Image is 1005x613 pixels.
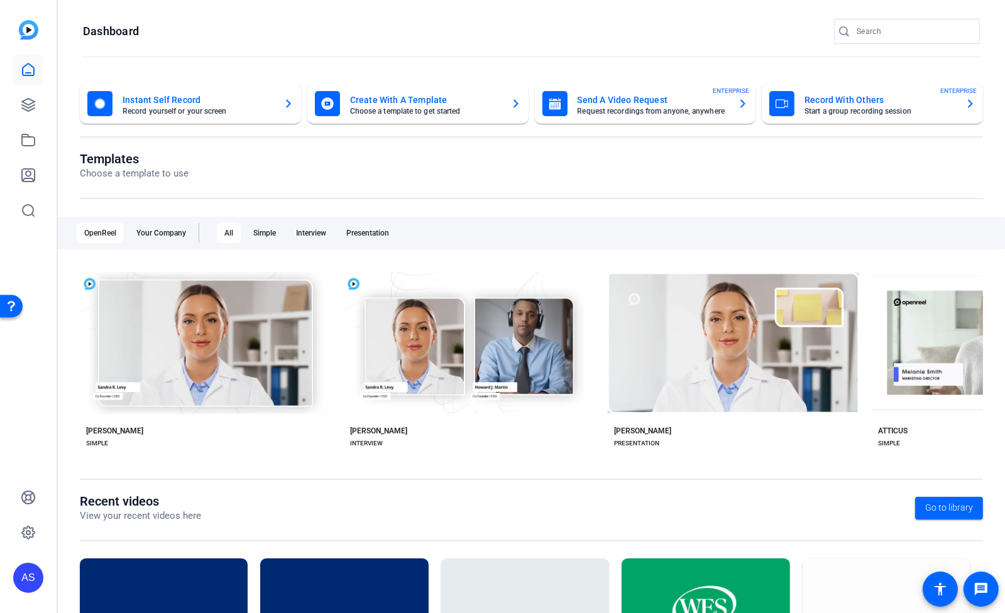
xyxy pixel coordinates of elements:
p: View your recent videos here [80,509,201,523]
div: ATTICUS [878,426,908,436]
div: AS [13,563,43,593]
div: [PERSON_NAME] [614,426,671,436]
mat-card-title: Instant Self Record [123,92,273,107]
div: SIMPLE [878,438,900,448]
div: SIMPLE [86,438,108,448]
div: [PERSON_NAME] [86,426,143,436]
button: Send A Video RequestRequest recordings from anyone, anywhereENTERPRISE [535,84,756,124]
mat-card-subtitle: Start a group recording session [805,107,955,115]
span: Go to library [925,501,973,514]
span: ENTERPRISE [713,86,749,95]
span: ENTERPRISE [940,86,977,95]
h1: Dashboard [83,24,139,39]
input: Search [857,24,970,39]
mat-card-title: Record With Others [805,92,955,107]
mat-icon: message [974,582,989,597]
div: INTERVIEW [350,438,383,448]
mat-card-subtitle: Choose a template to get started [350,107,501,115]
p: Choose a template to use [80,166,189,181]
button: Record With OthersStart a group recording sessionENTERPRISE [762,84,983,124]
h1: Templates [80,151,189,166]
mat-card-subtitle: Record yourself or your screen [123,107,273,115]
img: blue-gradient.svg [19,20,38,40]
a: Go to library [915,497,983,519]
div: Simple [246,223,283,243]
button: Create With A TemplateChoose a template to get started [307,84,529,124]
div: Your Company [129,223,194,243]
h1: Recent videos [80,494,201,509]
div: Presentation [339,223,397,243]
mat-card-title: Create With A Template [350,92,501,107]
mat-icon: accessibility [933,582,948,597]
div: PRESENTATION [614,438,659,448]
div: Interview [288,223,334,243]
mat-card-subtitle: Request recordings from anyone, anywhere [578,107,728,115]
div: OpenReel [77,223,124,243]
button: Instant Self RecordRecord yourself or your screen [80,84,301,124]
mat-card-title: Send A Video Request [578,92,728,107]
div: All [217,223,241,243]
div: [PERSON_NAME] [350,426,407,436]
